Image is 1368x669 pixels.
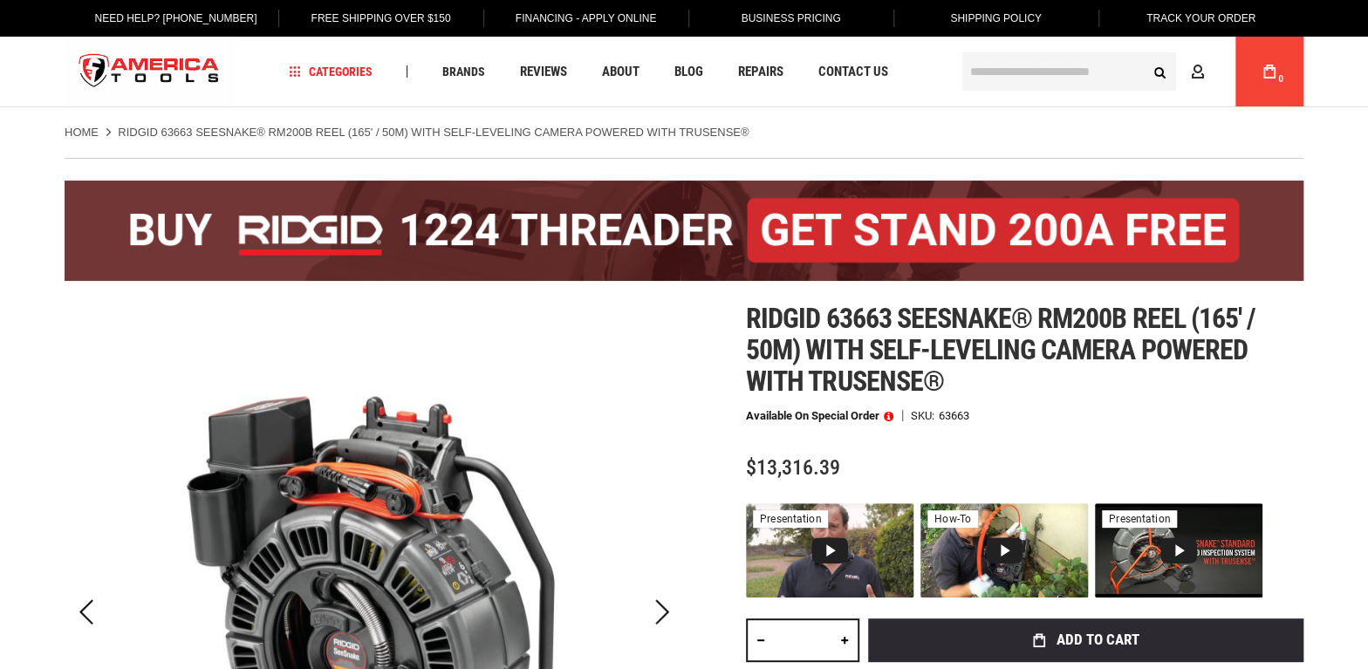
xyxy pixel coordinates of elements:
span: Add to Cart [1057,632,1139,647]
a: store logo [65,39,234,105]
a: About [594,60,647,84]
p: Available on Special Order [746,410,893,422]
a: Blog [667,60,711,84]
a: 0 [1253,37,1286,106]
span: $13,316.39 [746,455,840,480]
a: Categories [281,60,380,84]
span: Brands [442,65,485,78]
a: Reviews [512,60,575,84]
span: Reviews [520,65,567,79]
span: 0 [1278,74,1283,84]
span: About [602,65,640,79]
img: BOGO: Buy the RIDGID® 1224 Threader (26092), get the 92467 200A Stand FREE! [65,181,1303,281]
a: Brands [434,60,493,84]
span: Shipping Policy [950,12,1042,24]
span: Contact Us [818,65,888,79]
div: 63663 [939,410,969,421]
strong: RIDGID 63663 SEESNAKE® RM200B REEL (165' / 50M) WITH SELF-LEVELING CAMERA POWERED WITH TRUSENSE® [118,126,749,139]
span: Categories [289,65,373,78]
a: Contact Us [811,60,896,84]
span: Repairs [738,65,783,79]
a: Repairs [730,60,791,84]
span: Ridgid 63663 seesnake® rm200b reel (165' / 50m) with self-leveling camera powered with trusense® [746,302,1255,398]
button: Search [1143,55,1176,88]
button: Add to Cart [868,618,1303,662]
a: Home [65,125,99,140]
span: Blog [674,65,703,79]
strong: SKU [911,410,939,421]
img: America Tools [65,39,234,105]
